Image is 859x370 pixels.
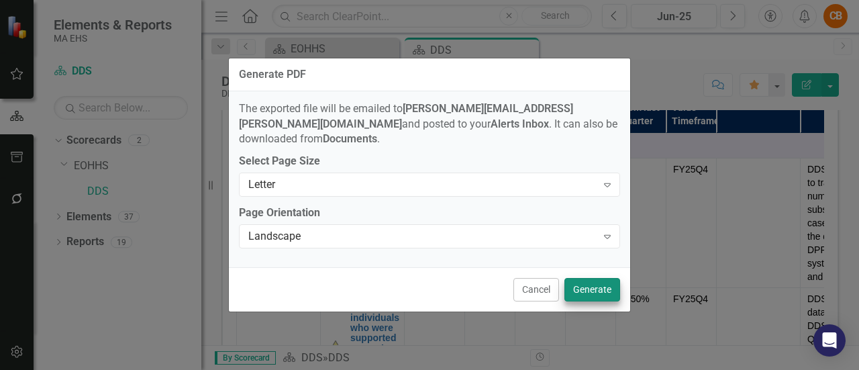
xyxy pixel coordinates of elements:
div: Generate PDF [239,68,306,81]
strong: Documents [323,132,377,145]
div: Open Intercom Messenger [813,324,846,357]
span: The exported file will be emailed to and posted to your . It can also be downloaded from . [239,102,617,146]
button: Generate [564,278,620,302]
strong: Alerts Inbox [491,118,549,130]
strong: [PERSON_NAME][EMAIL_ADDRESS][PERSON_NAME][DOMAIN_NAME] [239,102,573,130]
button: Cancel [513,278,559,302]
label: Select Page Size [239,154,620,169]
label: Page Orientation [239,205,620,221]
div: Landscape [248,229,597,244]
div: Letter [248,177,597,193]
